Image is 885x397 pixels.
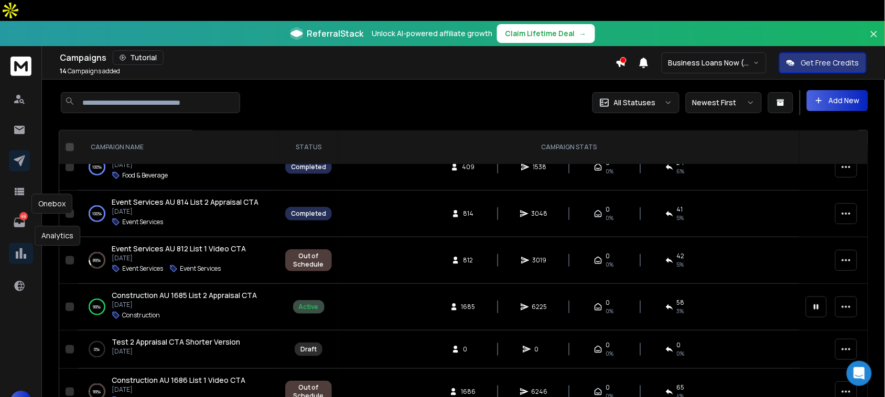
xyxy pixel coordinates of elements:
td: 89%Event Services AU 812 List 1 Video CTA[DATE]Event ServicesEvent Services [78,237,279,284]
span: 3 % [677,307,684,315]
p: 99 % [93,387,101,397]
span: 14 [60,67,67,75]
p: 100 % [92,162,102,172]
p: Unlock AI-powered affiliate growth [372,28,493,39]
button: Add New [807,90,868,111]
p: 100 % [92,208,102,219]
p: [DATE] [112,347,240,356]
p: [DATE] [112,385,245,394]
span: ReferralStack [307,27,364,40]
button: Claim Lifetime Deal→ [497,24,595,43]
span: 41 [677,205,683,214]
span: 6225 [532,303,547,311]
p: 0 % [94,344,100,355]
p: All Statuses [614,97,656,108]
span: 0 [606,341,610,349]
span: 3048 [532,209,548,218]
span: 6246 [532,388,548,396]
img: tab_domain_overview_orange.svg [28,61,37,69]
div: Domain: [URL] [27,27,74,36]
td: 0%Test 2 Appraisal CTA Shorter Version[DATE] [78,330,279,369]
p: Food & Beverage [122,171,168,180]
span: 812 [463,256,473,264]
span: 1538 [533,163,546,171]
p: 89 % [93,255,101,266]
img: website_grey.svg [17,27,25,36]
a: Construction AU 1686 List 1 Video CTA [112,375,245,385]
span: 6 % [677,167,685,175]
a: Test 2 Appraisal CTA Shorter Version [112,337,240,347]
span: Construction AU 1685 List 2 Appraisal CTA [112,290,257,300]
a: 49 [9,212,30,233]
p: 99 % [93,302,101,312]
div: Keywords by Traffic [116,62,177,69]
td: 99%Construction AU 1685 List 2 Appraisal CTA[DATE]Construction [78,284,279,330]
div: Completed [291,163,326,171]
span: 5 % [677,260,684,269]
div: Analytics [35,226,80,246]
div: Campaigns [60,50,616,65]
div: Domain Overview [40,62,94,69]
div: Out of Schedule [291,252,326,269]
span: 5 % [677,214,684,222]
span: 0% [606,349,613,358]
img: tab_keywords_by_traffic_grey.svg [104,61,113,69]
span: 42 [677,252,685,260]
span: 0 [606,299,610,307]
span: 0% [606,260,613,269]
span: 65 [677,383,685,392]
p: Event Services [122,264,163,273]
img: logo_orange.svg [17,17,25,25]
a: Construction AU 1685 List 2 Appraisal CTA [112,290,257,301]
p: 49 [19,212,28,220]
p: [DATE] [112,254,246,262]
td: 100%Event Services AU 814 List 2 Appraisal CTA[DATE]Event Services [78,191,279,237]
th: CAMPAIGN STATS [338,130,800,164]
p: [DATE] [112,207,258,216]
span: 0% [606,167,613,175]
button: Tutorial [113,50,164,65]
p: Construction [122,311,160,319]
td: 100%Food & Beverage AU 409 List 1 Video CTA[DATE]Food & Beverage [78,144,279,191]
p: [DATE] [112,161,256,169]
a: Event Services AU 814 List 2 Appraisal CTA [112,197,258,207]
p: Get Free Credits [801,58,859,68]
th: STATUS [279,130,338,164]
div: Open Intercom Messenger [847,361,872,386]
div: v 4.0.25 [29,17,51,25]
span: 409 [462,163,474,171]
p: [DATE] [112,301,257,309]
p: Campaigns added [60,67,120,75]
span: 0 [606,383,610,392]
span: Construction AU 1686 List 1 Video CTA [112,375,245,385]
span: 0% [606,307,613,315]
span: → [579,28,587,39]
a: Event Services AU 812 List 1 Video CTA [112,244,246,254]
div: Onebox [31,194,72,214]
div: Draft [300,345,317,354]
span: 0 [534,345,545,354]
button: Close banner [867,27,881,52]
p: Business Loans Now ([PERSON_NAME]) [668,58,753,68]
span: 1686 [461,388,476,396]
p: Event Services [180,264,221,273]
div: Active [299,303,319,311]
span: 3019 [533,256,547,264]
span: 0 [677,341,681,349]
p: Event Services [122,218,163,226]
span: 0% [677,349,685,358]
span: 0 [606,252,610,260]
span: 0 [606,205,610,214]
button: Newest First [686,92,762,113]
span: 1685 [461,303,476,311]
span: 58 [677,299,685,307]
span: 0 [463,345,473,354]
th: CAMPAIGN NAME [78,130,279,164]
button: Get Free Credits [779,52,867,73]
span: Test 2 Appraisal CTA Shorter Version [112,337,240,347]
span: 0% [606,214,613,222]
div: Completed [291,209,326,218]
span: 814 [463,209,473,218]
span: Event Services AU 814 List 2 Appraisal CTA [112,197,258,207]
